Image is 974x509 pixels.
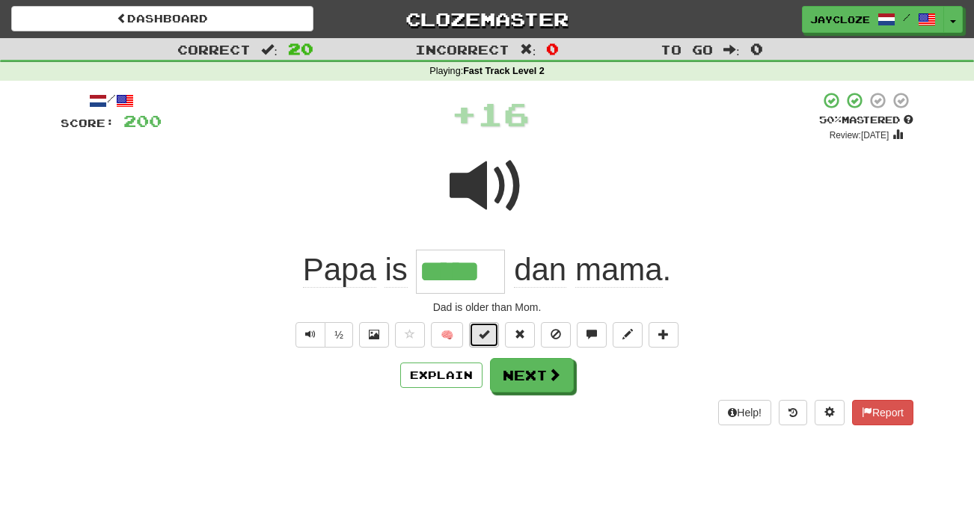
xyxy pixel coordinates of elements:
[852,400,913,425] button: Report
[261,43,278,56] span: :
[830,130,889,141] small: Review: [DATE]
[577,322,607,348] button: Discuss sentence (alt+u)
[61,300,913,315] div: Dad is older than Mom.
[718,400,771,425] button: Help!
[61,91,162,110] div: /
[649,322,679,348] button: Add to collection (alt+a)
[819,114,842,126] span: 50 %
[469,322,499,348] button: Set this sentence to 100% Mastered (alt+m)
[400,363,483,388] button: Explain
[123,111,162,130] span: 200
[903,12,910,22] span: /
[477,95,530,132] span: 16
[490,358,574,392] button: Next
[415,42,509,57] span: Incorrect
[303,252,376,288] span: Papa
[779,400,807,425] button: Round history (alt+y)
[11,6,313,31] a: Dashboard
[723,43,740,56] span: :
[359,322,389,348] button: Show image (alt+x)
[61,117,114,129] span: Score:
[819,114,913,127] div: Mastered
[505,322,535,348] button: Reset to 0% Mastered (alt+r)
[520,43,536,56] span: :
[325,322,353,348] button: ½
[463,66,545,76] strong: Fast Track Level 2
[613,322,643,348] button: Edit sentence (alt+d)
[177,42,251,57] span: Correct
[288,40,313,58] span: 20
[292,322,353,348] div: Text-to-speech controls
[295,322,325,348] button: Play sentence audio (ctl+space)
[546,40,559,58] span: 0
[810,13,870,26] span: jaycloze
[750,40,763,58] span: 0
[505,252,671,288] span: .
[514,252,566,288] span: dan
[395,322,425,348] button: Favorite sentence (alt+f)
[802,6,944,33] a: jaycloze /
[661,42,713,57] span: To go
[336,6,638,32] a: Clozemaster
[385,252,407,288] span: is
[575,252,663,288] span: mama
[431,322,463,348] button: 🧠
[451,91,477,136] span: +
[541,322,571,348] button: Ignore sentence (alt+i)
